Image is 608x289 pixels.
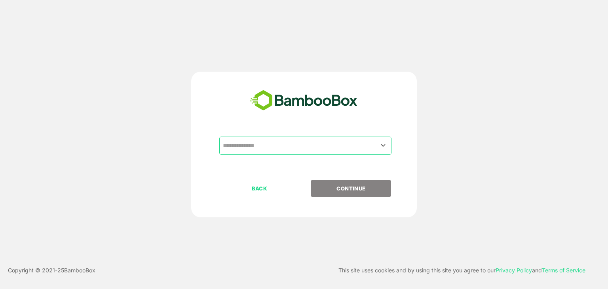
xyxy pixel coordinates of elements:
p: BACK [220,184,299,193]
p: CONTINUE [312,184,391,193]
p: This site uses cookies and by using this site you agree to our and [338,266,585,275]
a: Terms of Service [542,267,585,274]
button: BACK [219,180,300,197]
p: Copyright © 2021- 25 BambooBox [8,266,95,275]
a: Privacy Policy [496,267,532,274]
button: Open [378,140,389,151]
img: bamboobox [246,87,362,114]
button: CONTINUE [311,180,391,197]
